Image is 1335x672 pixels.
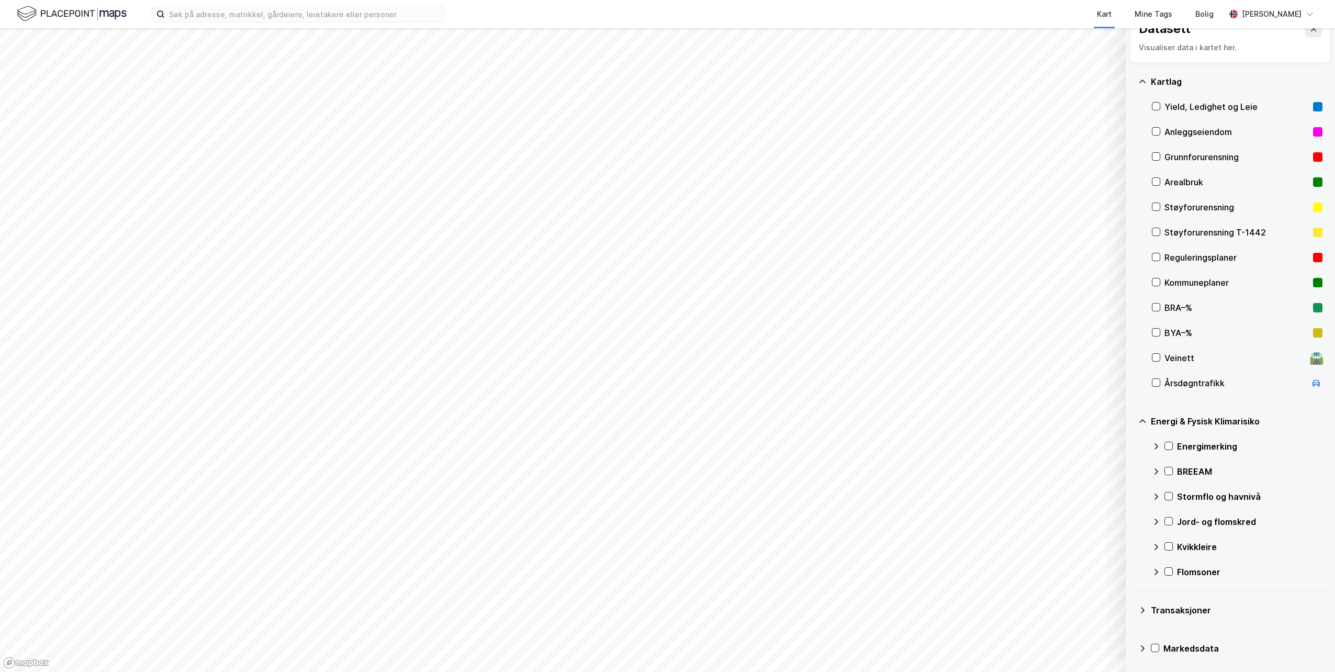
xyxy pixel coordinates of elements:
[1164,100,1309,113] div: Yield, Ledighet og Leie
[3,657,49,669] a: Mapbox homepage
[1283,622,1335,672] iframe: Chat Widget
[1163,642,1322,655] div: Markedsdata
[1164,352,1306,364] div: Veinett
[165,6,444,22] input: Søk på adresse, matrikkel, gårdeiere, leietakere eller personer
[1164,327,1309,339] div: BYA–%
[1177,490,1322,503] div: Stormflo og havnivå
[1164,251,1309,264] div: Reguleringsplaner
[1151,75,1322,88] div: Kartlag
[1195,8,1214,20] div: Bolig
[1164,226,1309,239] div: Støyforurensning T-1442
[1139,41,1322,54] div: Visualiser data i kartet her.
[1151,604,1322,617] div: Transaksjoner
[1151,415,1322,428] div: Energi & Fysisk Klimarisiko
[1164,276,1309,289] div: Kommuneplaner
[1164,176,1309,188] div: Arealbruk
[17,5,127,23] img: logo.f888ab2527a4732fd821a326f86c7f29.svg
[1177,465,1322,478] div: BREEAM
[1135,8,1172,20] div: Mine Tags
[1164,201,1309,214] div: Støyforurensning
[1177,566,1322,578] div: Flomsoner
[1177,440,1322,453] div: Energimerking
[1177,516,1322,528] div: Jord- og flomskred
[1164,126,1309,138] div: Anleggseiendom
[1164,151,1309,163] div: Grunnforurensning
[1283,622,1335,672] div: Kontrollprogram for chat
[1242,8,1302,20] div: [PERSON_NAME]
[1164,301,1309,314] div: BRA–%
[1139,20,1191,37] div: Datasett
[1164,377,1306,389] div: Årsdøgntrafikk
[1309,351,1323,365] div: 🛣️
[1177,541,1322,553] div: Kvikkleire
[1097,8,1112,20] div: Kart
